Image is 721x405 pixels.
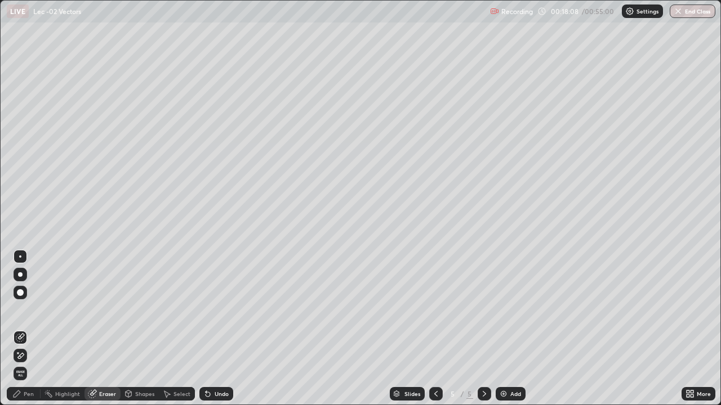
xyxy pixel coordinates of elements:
div: Pen [24,391,34,397]
p: Lec -02 Vectors [33,7,81,16]
div: Select [173,391,190,397]
div: More [697,391,711,397]
img: recording.375f2c34.svg [490,7,499,16]
p: Recording [501,7,533,16]
span: Erase all [14,370,26,377]
div: Slides [404,391,420,397]
div: Eraser [99,391,116,397]
img: end-class-cross [674,7,683,16]
button: End Class [670,4,715,18]
div: 5 [466,389,473,399]
img: add-slide-button [499,389,508,398]
div: Highlight [55,391,80,397]
p: LIVE [10,7,25,16]
div: Add [510,391,521,397]
div: Shapes [135,391,154,397]
img: class-settings-icons [625,7,634,16]
div: Undo [215,391,229,397]
p: Settings [637,8,658,14]
div: / [461,390,464,397]
div: 5 [447,390,459,397]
